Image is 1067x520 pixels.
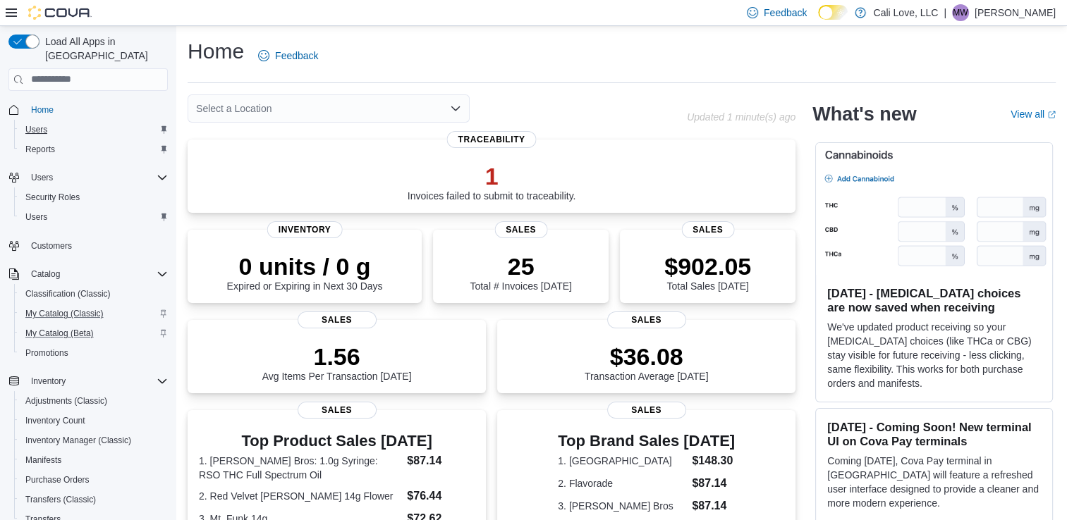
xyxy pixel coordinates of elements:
span: Manifests [25,454,61,466]
span: My Catalog (Beta) [20,325,168,342]
a: Reports [20,141,61,158]
h3: [DATE] - [MEDICAL_DATA] choices are now saved when receiving [827,286,1041,314]
button: Adjustments (Classic) [14,391,173,411]
p: $902.05 [664,252,751,280]
button: Inventory [25,373,71,390]
button: My Catalog (Classic) [14,304,173,323]
a: Promotions [20,345,74,361]
a: Home [25,101,59,118]
h3: Top Product Sales [DATE] [199,433,475,450]
span: Promotions [20,345,168,361]
span: Inventory [267,221,343,238]
span: Inventory Count [25,415,85,426]
span: MW [953,4,968,21]
div: Invoices failed to submit to traceability. [408,162,576,202]
a: Security Roles [20,189,85,206]
button: Users [25,169,59,186]
button: Reports [14,140,173,159]
span: Sales [607,311,686,328]
span: Customers [31,240,72,252]
button: Customers [3,235,173,256]
span: Inventory Count [20,412,168,429]
button: Users [14,207,173,227]
span: Classification (Classic) [20,285,168,302]
div: Expired or Expiring in Next 30 Days [227,252,383,292]
span: Sales [494,221,547,238]
h3: [DATE] - Coming Soon! New terminal UI on Cova Pay terminals [827,420,1041,448]
a: View allExternal link [1011,109,1056,120]
button: Inventory [3,371,173,391]
a: Classification (Classic) [20,285,116,302]
span: Security Roles [20,189,168,206]
button: Catalog [3,264,173,284]
span: Classification (Classic) [25,288,111,299]
span: Reports [20,141,168,158]
button: Users [3,168,173,187]
div: Total Sales [DATE] [664,252,751,292]
h3: Top Brand Sales [DATE] [558,433,735,450]
span: Inventory [25,373,168,390]
span: Sales [607,402,686,419]
span: Transfers (Classic) [20,491,168,508]
span: Sales [298,311,377,328]
img: Cova [28,6,92,20]
dt: 2. Red Velvet [PERSON_NAME] 14g Flower [199,489,401,503]
div: Melissa Wight [952,4,969,21]
h2: What's new [812,103,916,125]
span: Users [25,124,47,135]
span: My Catalog (Beta) [25,328,94,339]
a: Manifests [20,452,67,469]
span: Transfers (Classic) [25,494,96,505]
span: Inventory [31,376,66,387]
span: Sales [298,402,377,419]
p: $36.08 [585,342,709,371]
h1: Home [188,37,244,66]
dt: 2. Flavorade [558,476,686,490]
div: Avg Items Per Transaction [DATE] [262,342,412,382]
button: Security Roles [14,187,173,207]
a: Users [20,121,53,138]
a: Inventory Manager (Classic) [20,432,137,449]
dd: $87.14 [407,452,475,469]
div: Transaction Average [DATE] [585,342,709,382]
span: My Catalog (Classic) [20,305,168,322]
span: Feedback [764,6,807,20]
button: Inventory Count [14,411,173,431]
div: Total # Invoices [DATE] [470,252,571,292]
p: | [944,4,946,21]
p: Updated 1 minute(s) ago [687,111,795,123]
a: Purchase Orders [20,471,95,488]
span: Users [31,172,53,183]
p: 25 [470,252,571,280]
dd: $148.30 [692,452,735,469]
span: Catalog [31,268,60,280]
button: Catalog [25,266,66,283]
button: Home [3,99,173,120]
button: Promotions [14,343,173,363]
button: Transfers (Classic) [14,490,173,509]
a: My Catalog (Beta) [20,325,99,342]
span: Load All Apps in [GEOGRAPHIC_DATA] [39,35,168,63]
dd: $87.14 [692,475,735,492]
span: Traceability [447,131,537,148]
input: Dark Mode [818,5,848,20]
p: We've updated product receiving so your [MEDICAL_DATA] choices (like THCa or CBG) stay visible fo... [827,320,1041,390]
p: 1 [408,162,576,190]
button: Classification (Classic) [14,284,173,304]
a: Inventory Count [20,412,91,429]
span: Customers [25,237,168,254]
span: Reports [25,144,55,155]
p: [PERSON_NAME] [975,4,1056,21]
span: Home [31,104,54,116]
button: Users [14,120,173,140]
span: Manifests [20,452,168,469]
button: Inventory Manager (Classic) [14,431,173,450]
span: Users [20,209,168,225]
dt: 3. [PERSON_NAME] Bros [558,499,686,513]
button: My Catalog (Beta) [14,323,173,343]
span: Sales [681,221,734,238]
span: Security Roles [25,192,80,203]
svg: External link [1047,111,1056,119]
span: Inventory Manager (Classic) [20,432,168,449]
